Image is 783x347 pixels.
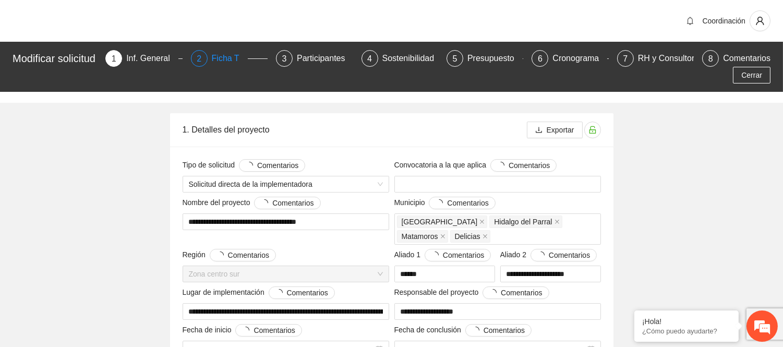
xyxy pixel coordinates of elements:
span: Tipo de solicitud [183,159,306,172]
p: ¿Cómo puedo ayudarte? [642,327,731,335]
span: Comentarios [484,325,525,336]
span: loading [216,252,228,259]
div: 2Ficha T [191,50,268,67]
div: Presupuesto [467,50,523,67]
button: Fecha de conclusión [465,324,532,337]
span: Comentarios [272,197,314,209]
div: Modificar solicitud [13,50,99,67]
span: close [440,234,445,239]
span: Fecha de inicio [183,324,302,337]
span: Comentarios [228,249,269,261]
span: loading [537,252,549,259]
span: loading [472,327,484,334]
button: Tipo de solicitud [239,159,305,172]
div: Inf. General [126,50,178,67]
span: Hidalgo del Parral [494,216,552,228]
div: 1Inf. General [105,50,182,67]
div: Comentarios [723,50,770,67]
div: Chatee con nosotros ahora [54,53,175,67]
span: Comentarios [257,160,298,171]
span: loading [489,289,501,296]
span: 8 [708,54,713,63]
span: Delicias [450,230,490,243]
span: 6 [538,54,543,63]
span: Aliado 2 [500,249,597,261]
span: loading [261,199,272,207]
span: loading [275,289,287,296]
textarea: Escriba su mensaje y pulse “Intro” [5,234,199,270]
span: Municipio [394,197,496,209]
span: Comentarios [501,287,542,298]
span: [GEOGRAPHIC_DATA] [402,216,478,228]
span: Aliado 1 [394,249,491,261]
button: Municipio [429,197,495,209]
span: 4 [367,54,372,63]
button: Aliado 2 [531,249,597,261]
span: bell [682,17,698,25]
div: Ficha T [212,50,248,67]
span: 1 [112,54,116,63]
div: Participantes [297,50,354,67]
button: Nombre del proyecto [254,197,320,209]
div: 6Cronograma [532,50,608,67]
div: 7RH y Consultores [617,50,694,67]
span: 7 [623,54,628,63]
span: Región [183,249,276,261]
span: close [483,234,488,239]
span: Delicias [455,231,480,242]
span: Comentarios [447,197,488,209]
span: loading [436,199,447,207]
button: Fecha de inicio [235,324,302,337]
button: user [750,10,770,31]
button: Convocatoria a la que aplica [490,159,557,172]
span: download [535,126,543,135]
span: Comentarios [549,249,590,261]
div: Cronograma [552,50,607,67]
span: Comentarios [254,325,295,336]
div: 5Presupuesto [447,50,523,67]
span: Coordinación [703,17,746,25]
span: close [479,219,485,224]
span: Comentarios [509,160,550,171]
span: Chihuahua [397,216,488,228]
button: Responsable del proyecto [483,286,549,299]
span: loading [246,162,257,169]
span: 5 [453,54,457,63]
span: 3 [282,54,287,63]
div: 1. Detalles del proyecto [183,115,527,145]
span: unlock [585,126,600,134]
button: unlock [584,122,601,138]
button: Región [210,249,276,261]
div: 8Comentarios [702,50,770,67]
span: loading [431,252,443,259]
div: RH y Consultores [638,50,712,67]
button: bell [682,13,698,29]
button: Lugar de implementación [269,286,335,299]
span: loading [242,327,254,334]
span: Comentarios [287,287,328,298]
div: Minimizar ventana de chat en vivo [171,5,196,30]
span: Exportar [547,124,574,136]
button: downloadExportar [527,122,583,138]
span: Comentarios [443,249,484,261]
span: Matamoros [397,230,448,243]
span: close [555,219,560,224]
span: Responsable del proyecto [394,286,549,299]
div: Sostenibilidad [382,50,443,67]
button: Cerrar [733,67,770,83]
span: Estamos en línea. [61,114,144,219]
span: 2 [197,54,201,63]
div: 3Participantes [276,50,353,67]
span: Hidalgo del Parral [489,216,562,228]
span: Fecha de conclusión [394,324,532,337]
span: user [750,16,770,26]
span: Nombre del proyecto [183,197,321,209]
div: ¡Hola! [642,317,731,326]
span: loading [497,162,509,169]
div: 4Sostenibilidad [362,50,438,67]
span: Matamoros [402,231,438,242]
span: Solicitud directa de la implementadora [189,176,383,192]
span: Lugar de implementación [183,286,335,299]
span: Zona centro sur [189,266,383,282]
span: Cerrar [741,69,762,81]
